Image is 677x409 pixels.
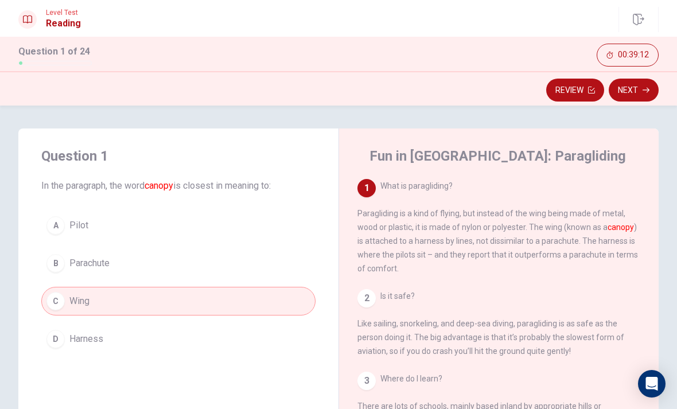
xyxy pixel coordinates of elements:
div: A [46,216,65,235]
button: APilot [41,211,316,240]
div: B [46,254,65,272]
span: What is paragliding? Paragliding is a kind of flying, but instead of the wing being made of metal... [357,181,638,273]
span: Is it safe? Like sailing, snorkeling, and deep-sea diving, paragliding is as safe as the person d... [357,291,624,356]
button: Next [609,79,659,102]
span: 00:39:12 [618,50,649,60]
h4: Question 1 [41,147,316,165]
font: canopy [608,223,634,232]
font: canopy [145,180,173,191]
div: 3 [357,372,376,390]
div: D [46,330,65,348]
div: 1 [357,179,376,197]
button: 00:39:12 [597,44,659,67]
h1: Question 1 of 24 [18,45,92,59]
span: Parachute [69,256,110,270]
span: Harness [69,332,103,346]
span: In the paragraph, the word is closest in meaning to: [41,179,316,193]
button: BParachute [41,249,316,278]
span: Wing [69,294,90,308]
div: C [46,292,65,310]
button: Review [546,79,604,102]
div: 2 [357,289,376,307]
button: DHarness [41,325,316,353]
button: CWing [41,287,316,315]
span: Pilot [69,219,88,232]
h4: Fun in [GEOGRAPHIC_DATA]: Paragliding [369,147,626,165]
span: Level Test [46,9,81,17]
div: Open Intercom Messenger [638,370,666,398]
h1: Reading [46,17,81,30]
